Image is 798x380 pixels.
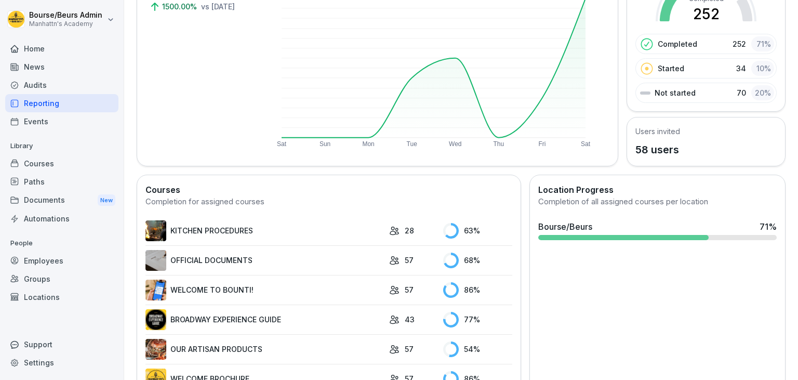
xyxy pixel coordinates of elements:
text: Wed [449,140,462,148]
a: Reporting [5,94,118,112]
text: Tue [407,140,418,148]
a: BROADWAY EXPERIENCE GUIDE [145,309,384,330]
a: Audits [5,76,118,94]
text: Fri [539,140,546,148]
div: Support [5,335,118,353]
p: Not started [655,87,696,98]
div: 77 % [443,312,512,327]
div: New [98,194,115,206]
text: Mon [363,140,375,148]
div: Completion of all assigned courses per location [538,196,777,208]
div: 86 % [443,282,512,298]
a: Home [5,40,118,58]
a: KITCHEN PROCEDURES [145,220,384,241]
p: 57 [405,255,414,266]
p: Started [658,63,684,74]
text: Thu [494,140,504,148]
p: 70 [737,87,746,98]
p: Completed [658,38,697,49]
img: g13ofhbnvnkja93or8f2wu04.png [145,309,166,330]
div: 63 % [443,223,512,239]
p: 43 [405,314,415,325]
p: 28 [405,225,414,236]
a: Bourse/Beurs71% [534,216,781,244]
h2: Location Progress [538,184,777,196]
text: Sat [277,140,287,148]
div: Completion for assigned courses [145,196,512,208]
a: Paths [5,173,118,191]
p: vs [DATE] [201,1,235,12]
a: Courses [5,154,118,173]
img: cg5lo66e1g15nr59ub5pszec.png [145,220,166,241]
a: Automations [5,209,118,228]
a: Locations [5,288,118,306]
p: Library [5,138,118,154]
img: b6xamxhvf3oim249scwp8rtl.png [145,339,166,360]
img: ejac0nauwq8k5t72z492sf9q.png [145,250,166,271]
div: 68 % [443,253,512,268]
a: Events [5,112,118,130]
div: Documents [5,191,118,210]
p: Bourse/Beurs Admin [29,11,102,20]
div: 71 % [760,220,777,233]
a: OFFICIAL DOCUMENTS [145,250,384,271]
p: 58 users [635,142,680,158]
a: WELCOME TO BOUNTI! [145,280,384,300]
div: 20 % [751,85,774,100]
div: 10 % [751,61,774,76]
img: hm1d8mjyoy3ei8rvq6pjap3c.png [145,280,166,300]
p: 57 [405,284,414,295]
text: Sat [581,140,591,148]
a: DocumentsNew [5,191,118,210]
div: Bourse/Beurs [538,220,592,233]
a: Employees [5,252,118,270]
h2: Courses [145,184,512,196]
div: 54 % [443,342,512,357]
p: Manhattn's Academy [29,20,102,28]
a: OUR ARTISAN PRODUCTS [145,339,384,360]
p: People [5,235,118,252]
a: Settings [5,353,118,372]
a: News [5,58,118,76]
text: Sun [320,140,330,148]
p: 252 [733,38,746,49]
p: 34 [736,63,746,74]
a: Groups [5,270,118,288]
p: 57 [405,344,414,355]
p: 1500.00% [162,1,199,12]
div: 71 % [751,36,774,51]
h5: Users invited [635,126,680,137]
